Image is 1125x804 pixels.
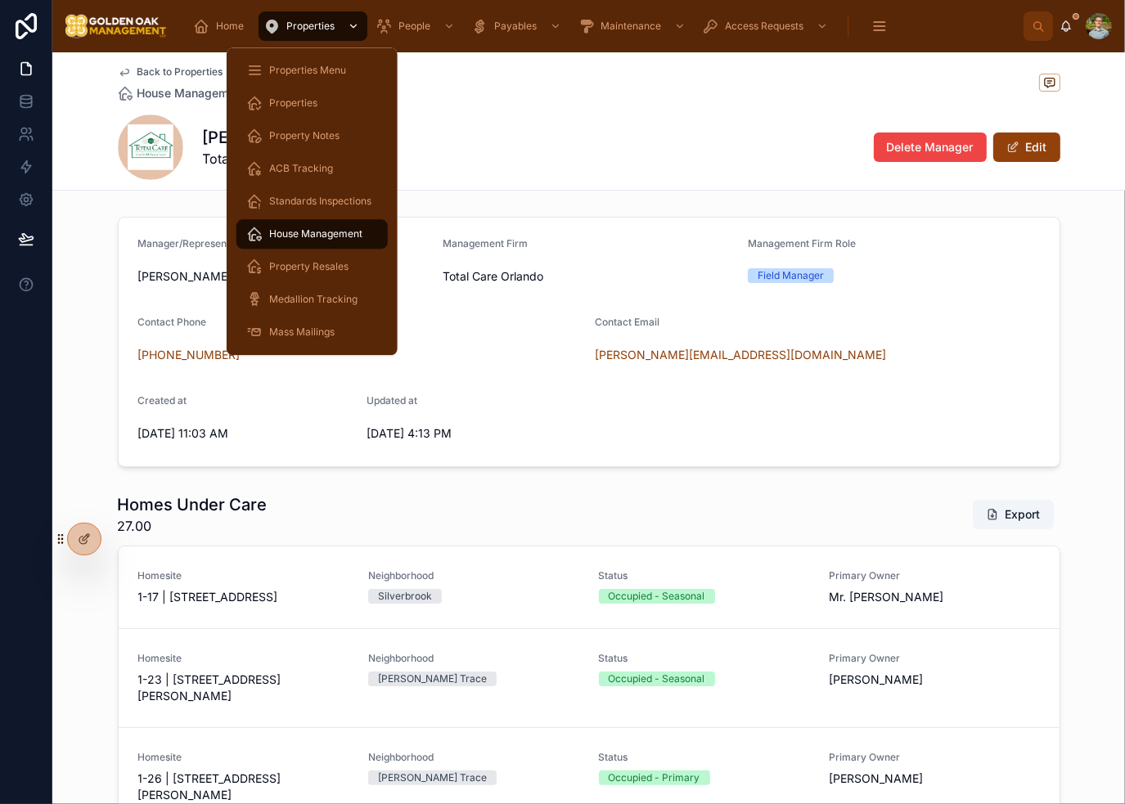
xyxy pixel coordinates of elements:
[138,268,430,285] span: [PERSON_NAME]
[236,219,388,249] a: House Management
[188,11,255,41] a: Home
[973,500,1054,529] button: Export
[378,589,432,604] div: Silverbrook
[269,227,362,240] span: House Management
[286,20,335,33] span: Properties
[118,85,246,101] a: House Management
[829,652,1040,665] span: Primary Owner
[599,569,810,582] span: Status
[494,20,537,33] span: Payables
[118,516,268,536] span: 27.00
[236,154,388,183] a: ACB Tracking
[203,149,337,168] span: Total Care Orlando
[236,56,388,85] a: Properties Menu
[368,751,579,764] span: Neighborhood
[887,139,974,155] span: Delete Manager
[138,237,284,249] span: Manager/Representative Name
[368,652,579,665] span: Neighborhood
[259,11,367,41] a: Properties
[269,260,349,273] span: Property Resales
[138,671,349,704] span: 1-23 | [STREET_ADDRESS][PERSON_NAME]
[236,186,388,216] a: Standards Inspections
[269,97,317,110] span: Properties
[269,293,358,306] span: Medallion Tracking
[596,316,660,328] span: Contact Email
[829,751,1040,764] span: Primary Owner
[137,85,246,101] span: House Management
[367,425,583,442] span: [DATE] 4:13 PM
[138,425,354,442] span: [DATE] 11:03 AM
[236,88,388,118] a: Properties
[236,252,388,281] a: Property Resales
[138,770,349,803] span: 1-26 | [STREET_ADDRESS][PERSON_NAME]
[596,347,887,363] a: [PERSON_NAME][EMAIL_ADDRESS][DOMAIN_NAME]
[269,129,340,142] span: Property Notes
[599,751,810,764] span: Status
[118,65,223,79] a: Back to Properties
[203,126,337,149] h1: [PERSON_NAME]
[119,628,1060,727] a: Homesite1-23 | [STREET_ADDRESS][PERSON_NAME]Neighborhood[PERSON_NAME] TraceStatusOccupied - Seaso...
[609,671,705,686] div: Occupied - Seasonal
[398,20,430,33] span: People
[599,652,810,665] span: Status
[725,20,803,33] span: Access Requests
[993,133,1060,162] button: Edit
[138,751,349,764] span: Homesite
[874,133,987,162] button: Delete Manager
[138,652,349,665] span: Homesite
[748,237,856,249] span: Management Firm Role
[829,770,1040,787] span: [PERSON_NAME]
[829,671,1040,688] span: [PERSON_NAME]
[236,317,388,347] a: Mass Mailings
[368,569,579,582] span: Neighborhood
[609,589,705,604] div: Occupied - Seasonal
[378,671,487,686] div: [PERSON_NAME] Trace
[829,569,1040,582] span: Primary Owner
[138,347,241,363] a: [PHONE_NUMBER]
[269,162,333,175] span: ACB Tracking
[367,394,417,406] span: Updated at
[138,394,187,406] span: Created at
[180,8,1024,44] div: scrollable content
[443,237,528,249] span: Management Firm
[137,65,223,79] span: Back to Properties
[118,493,268,516] h1: Homes Under Care
[138,589,349,605] span: 1-17 | [STREET_ADDRESS]
[829,589,1040,605] span: Mr. [PERSON_NAME]
[371,11,463,41] a: People
[601,20,661,33] span: Maintenance
[443,268,735,285] span: Total Care Orlando
[138,316,207,328] span: Contact Phone
[65,13,167,39] img: App logo
[697,11,836,41] a: Access Requests
[609,770,700,785] div: Occupied - Primary
[269,326,335,339] span: Mass Mailings
[758,268,824,283] div: Field Manager
[236,285,388,314] a: Medallion Tracking
[236,121,388,150] a: Property Notes
[216,20,244,33] span: Home
[378,770,487,785] div: [PERSON_NAME] Trace
[573,11,694,41] a: Maintenance
[138,569,349,582] span: Homesite
[119,546,1060,628] a: Homesite1-17 | [STREET_ADDRESS]NeighborhoodSilverbrookStatusOccupied - SeasonalPrimary OwnerMr. [...
[269,195,371,208] span: Standards Inspections
[269,64,346,77] span: Properties Menu
[466,11,569,41] a: Payables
